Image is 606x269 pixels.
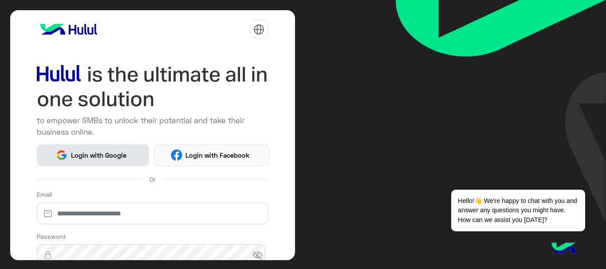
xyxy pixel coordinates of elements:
[37,144,150,166] button: Login with Google
[171,149,182,161] img: Facebook
[37,115,268,138] p: to empower SMBs to unlock their potential and take their business online.
[56,149,67,161] img: Google
[37,190,52,199] label: Email
[37,20,101,38] img: logo
[37,251,59,260] img: lock
[37,232,66,241] label: Password
[451,190,585,231] span: Hello!👋 We're happy to chat with you and answer any questions you might have. How can we assist y...
[150,175,156,184] span: Or
[154,144,270,166] button: Login with Facebook
[67,150,130,160] span: Login with Google
[182,150,253,160] span: Login with Facebook
[37,62,268,112] img: hululLoginTitle_EN.svg
[37,209,59,218] img: email
[252,247,268,263] span: visibility_off
[253,24,264,35] img: tab
[548,234,579,265] img: hulul-logo.png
